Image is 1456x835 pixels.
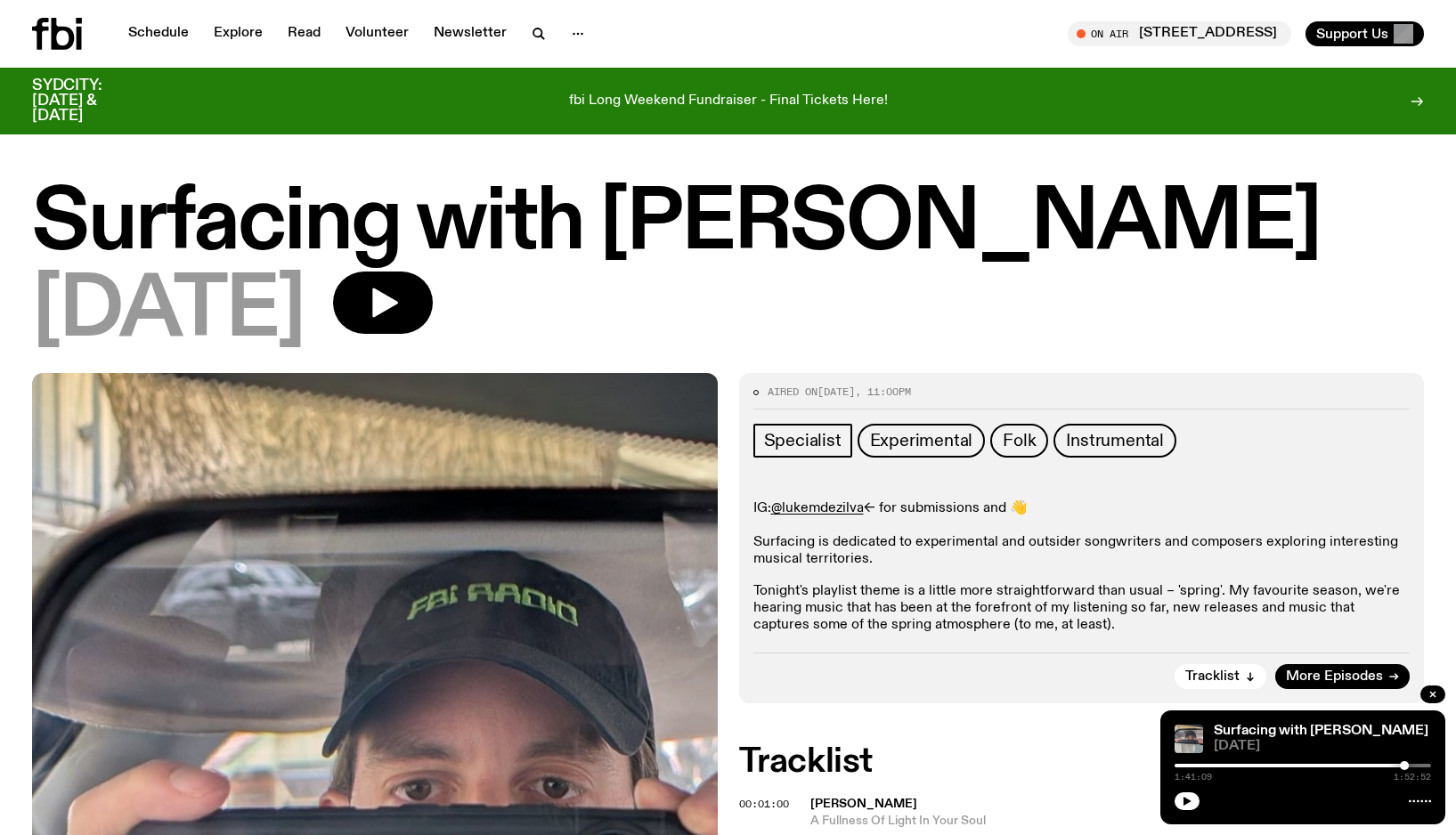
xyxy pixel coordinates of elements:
a: Specialist [753,424,852,458]
button: Tracklist [1175,664,1266,689]
span: 1:41:09 [1175,773,1212,782]
p: IG: <- for submissions and 👋 Surfacing is dedicated to experimental and outsider songwriters and ... [753,500,1411,569]
a: Volunteer [335,21,419,46]
span: Instrumental [1066,431,1164,450]
span: Aired on [768,385,817,399]
h2: Tracklist [739,746,1425,778]
a: More Episodes [1275,664,1410,689]
span: Tracklist [1185,670,1240,684]
a: Instrumental [1053,424,1176,458]
span: A Fullness Of Light In Your Soul [810,813,1425,830]
p: Tonight's playlist theme is a little more straightforward than usual – 'spring'. My favourite sea... [753,583,1411,635]
a: Explore [203,21,273,46]
a: Schedule [118,21,199,46]
h1: Surfacing with [PERSON_NAME] [32,184,1424,264]
span: Experimental [870,431,973,450]
span: Support Us [1316,26,1388,42]
h3: SYDCITY: [DATE] & [DATE] [32,78,146,124]
a: Read [277,21,331,46]
a: Newsletter [423,21,517,46]
p: fbi Long Weekend Fundraiser - Final Tickets Here! [569,93,888,109]
span: [DATE] [817,385,855,399]
a: @lukemdezilva [771,501,864,515]
button: Support Us [1306,21,1424,46]
span: , 11:00pm [855,385,911,399]
a: Experimental [858,424,986,458]
span: Specialist [764,431,842,450]
span: 00:01:00 [739,797,789,811]
a: Surfacing with [PERSON_NAME] [1214,724,1428,738]
a: Folk [990,424,1048,458]
span: More Episodes [1286,670,1383,684]
span: Folk [1003,431,1036,450]
button: On Air[STREET_ADDRESS] [1068,21,1291,46]
button: 00:01:00 [739,799,789,809]
span: 1:52:52 [1394,773,1431,782]
span: [PERSON_NAME] [810,798,917,810]
span: [DATE] [1214,740,1431,753]
span: [DATE] [32,272,305,352]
